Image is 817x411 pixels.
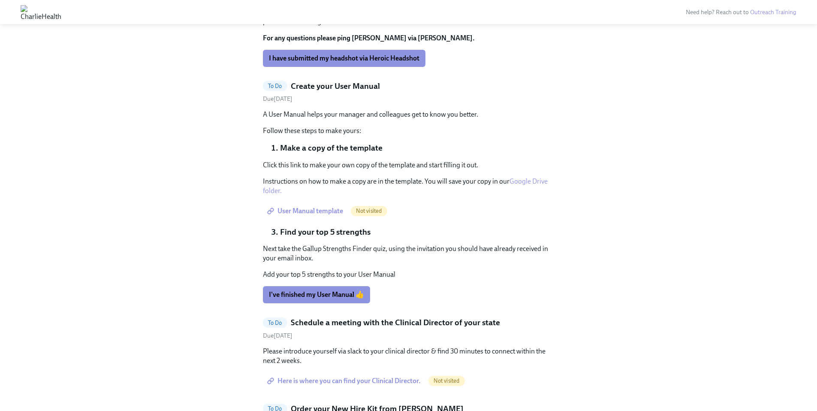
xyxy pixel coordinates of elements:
[263,177,548,195] a: Google Drive folder.
[263,126,555,136] p: Follow these steps to make yours:
[21,5,61,19] img: CharlieHealth
[263,320,287,326] span: To Do
[263,244,555,263] p: Next take the Gallup Strengths Finder quiz, using the invitation you should have already received...
[269,207,343,215] span: User Manual template
[269,54,419,63] span: I have submitted my headshot via Heroic Headshot
[351,208,387,214] span: Not visited
[263,110,555,119] p: A User Manual helps your manager and colleagues get to know you better.
[280,227,555,238] li: Find your top 5 strengths
[263,50,425,67] button: I have submitted my headshot via Heroic Headshot
[263,95,292,103] span: Thursday, September 11th 2025, 10:00 am
[263,317,555,340] a: To DoSchedule a meeting with the Clinical Director of your stateDue[DATE]
[686,9,796,16] span: Need help? Reach out to
[263,372,427,390] a: Here is where you can find your Clinical Director.
[263,286,370,303] button: I've finished my User Manual 👍
[263,332,292,339] span: Friday, September 12th 2025, 10:00 am
[269,290,364,299] span: I've finished my User Manual 👍
[263,202,349,220] a: User Manual template
[263,160,555,170] p: Click this link to make your own copy of the template and start filling it out.
[263,177,555,196] p: Instructions on how to make a copy are in the template. You will save your copy in our
[263,81,555,103] a: To DoCreate your User ManualDue[DATE]
[263,347,555,366] p: Please introduce yourself via slack to your clinical director & find 30 minutes to connect within...
[428,378,465,384] span: Not visited
[263,270,555,279] p: Add your top 5 strengths to your User Manual
[269,377,421,385] span: Here is where you can find your Clinical Director.
[263,83,287,89] span: To Do
[280,142,555,154] li: Make a copy of the template
[263,34,475,42] strong: For any questions please ping [PERSON_NAME] via [PERSON_NAME].
[291,317,500,328] h5: Schedule a meeting with the Clinical Director of your state
[750,9,796,16] a: Outreach Training
[291,81,380,92] h5: Create your User Manual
